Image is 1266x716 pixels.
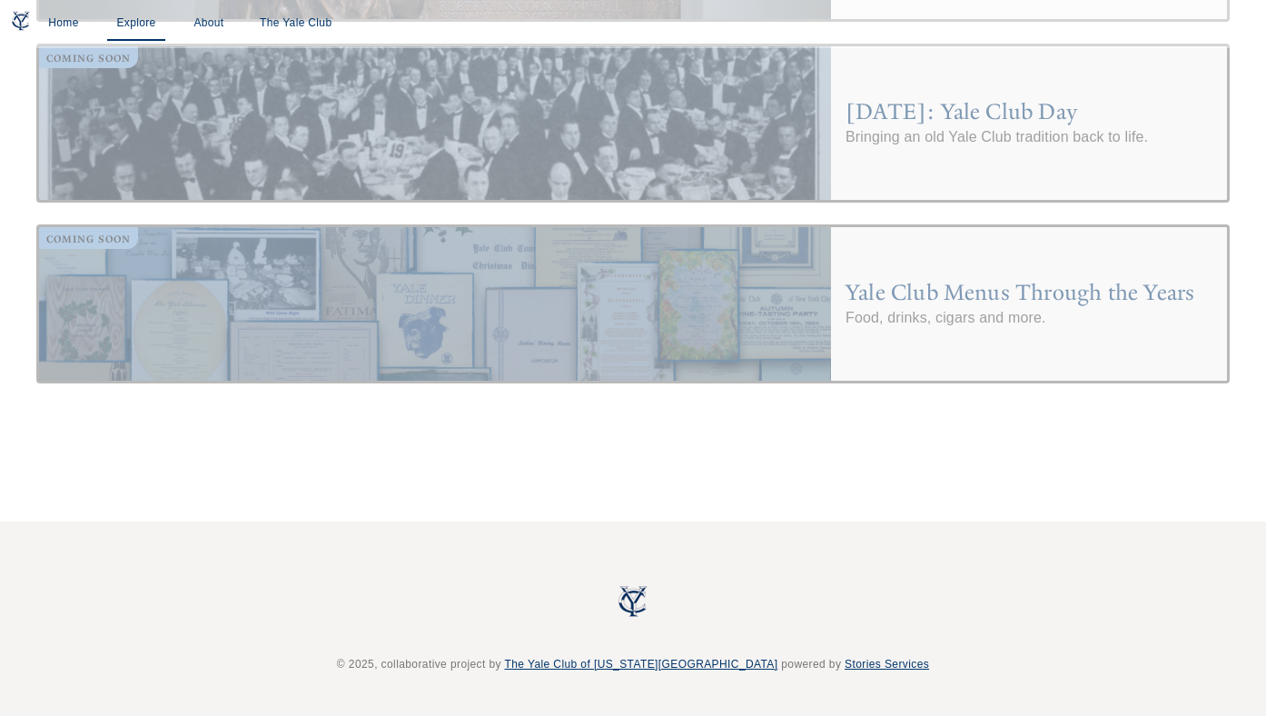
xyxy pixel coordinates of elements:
h4: [DATE]: Yale Club Day [846,97,1212,126]
p: Food, drinks, cigars and more. [846,307,1212,329]
a: Explore [107,7,165,41]
a: About [180,7,238,41]
span: © 2025 , collaborative project by powered by [337,658,929,671]
span: Coming Soon [46,52,131,65]
img: Yale Club Logo [7,7,35,35]
a: The Yale Club of [US_STATE][GEOGRAPHIC_DATA] [504,658,777,671]
p: Bringing an old Yale Club tradition back to life. [846,126,1212,148]
img: Yale Club of New York City [611,580,655,623]
h4: Yale Club Menus Through the Years [846,278,1212,307]
a: The Yale Club [252,7,339,41]
a: Stories Services [845,658,929,671]
span: Coming Soon [46,233,131,245]
a: Home [35,7,93,41]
